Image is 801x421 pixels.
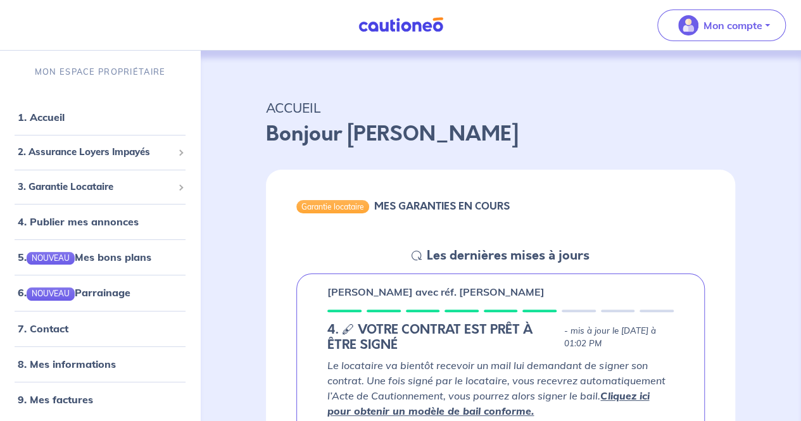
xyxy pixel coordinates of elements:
[353,17,448,33] img: Cautioneo
[678,15,698,35] img: illu_account_valid_menu.svg
[5,175,195,199] div: 3. Garantie Locataire
[18,358,116,370] a: 8. Mes informations
[5,387,195,412] div: 9. Mes factures
[18,180,173,194] span: 3. Garantie Locataire
[266,119,735,149] p: Bonjour [PERSON_NAME]
[327,389,649,417] a: Cliquez ici pour obtenir un modèle de bail conforme.
[18,111,65,123] a: 1. Accueil
[18,393,93,406] a: 9. Mes factures
[18,215,139,228] a: 4. Publier mes annonces
[5,104,195,130] div: 1. Accueil
[296,200,369,213] div: Garantie locataire
[327,359,665,417] em: Le locataire va bientôt recevoir un mail lui demandant de signer son contrat. Une fois signé par ...
[5,140,195,165] div: 2. Assurance Loyers Impayés
[327,322,559,353] h5: 4. 🖋 VOTRE CONTRAT EST PRÊT À ÊTRE SIGNÉ
[18,322,68,335] a: 7. Contact
[427,248,590,263] h5: Les dernières mises à jours
[18,286,130,299] a: 6.NOUVEAUParrainage
[5,244,195,270] div: 5.NOUVEAUMes bons plans
[5,351,195,377] div: 8. Mes informations
[5,316,195,341] div: 7. Contact
[5,280,195,305] div: 6.NOUVEAUParrainage
[35,66,165,78] p: MON ESPACE PROPRIÉTAIRE
[327,284,545,299] p: [PERSON_NAME] avec réf. [PERSON_NAME]
[564,325,674,350] p: - mis à jour le [DATE] à 01:02 PM
[5,209,195,234] div: 4. Publier mes annonces
[327,322,674,353] div: state: CONTRACT-IN-PREPARATION, Context: IN-LANDLORD,IN-LANDLORD
[266,96,735,119] p: ACCUEIL
[374,200,510,212] h6: MES GARANTIES EN COURS
[703,18,762,33] p: Mon compte
[657,9,786,41] button: illu_account_valid_menu.svgMon compte
[18,145,173,160] span: 2. Assurance Loyers Impayés
[18,251,151,263] a: 5.NOUVEAUMes bons plans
